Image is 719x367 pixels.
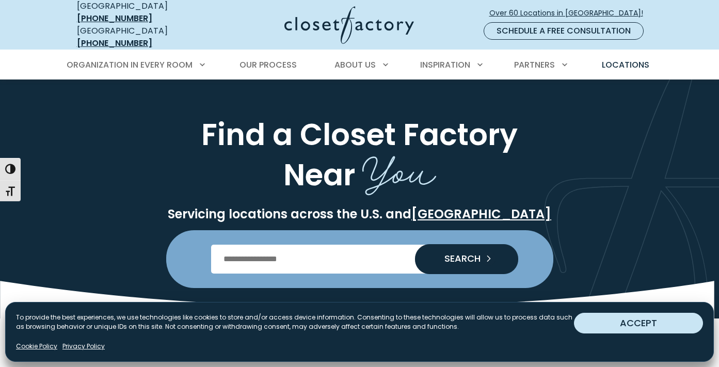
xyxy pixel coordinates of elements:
span: Inspiration [420,59,470,71]
button: ACCEPT [574,313,703,333]
span: About Us [334,59,376,71]
span: Our Process [239,59,297,71]
a: [PHONE_NUMBER] [77,12,152,24]
img: Closet Factory Logo [284,6,414,44]
span: Locations [602,59,649,71]
span: Over 60 Locations in [GEOGRAPHIC_DATA]! [489,8,651,19]
div: [GEOGRAPHIC_DATA] [77,25,203,50]
span: Partners [514,59,555,71]
p: To provide the best experiences, we use technologies like cookies to store and/or access device i... [16,313,574,331]
a: [GEOGRAPHIC_DATA] [411,205,551,222]
button: Search our Nationwide Locations [415,244,518,274]
a: Schedule a Free Consultation [484,22,644,40]
span: Find a Closet Factory [201,114,518,155]
span: Near [283,154,355,196]
a: [PHONE_NUMBER] [77,37,152,49]
p: Servicing locations across the U.S. and [75,206,645,222]
span: SEARCH [436,254,481,263]
a: Over 60 Locations in [GEOGRAPHIC_DATA]! [489,4,652,22]
nav: Primary Menu [59,51,660,79]
span: You [362,137,436,199]
span: Organization in Every Room [67,59,193,71]
a: Privacy Policy [62,342,105,351]
input: Enter Postal Code [211,245,508,274]
a: Cookie Policy [16,342,57,351]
